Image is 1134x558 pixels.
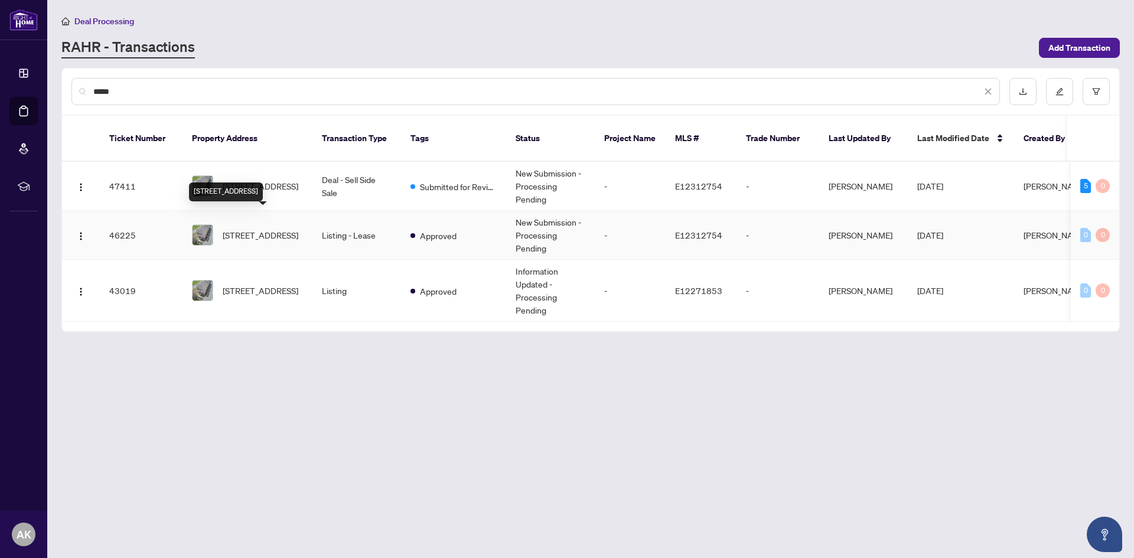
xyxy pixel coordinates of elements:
th: Transaction Type [312,116,401,162]
div: 0 [1080,283,1091,298]
th: Status [506,116,595,162]
td: [PERSON_NAME] [819,260,908,322]
span: Approved [420,285,457,298]
span: Approved [420,229,457,242]
div: [STREET_ADDRESS] [189,182,263,201]
span: E12312754 [675,181,722,191]
span: [PERSON_NAME] [1024,181,1087,191]
img: Logo [76,287,86,296]
span: home [61,17,70,25]
td: 43019 [100,260,183,322]
th: Trade Number [737,116,819,162]
th: Project Name [595,116,666,162]
td: Listing [312,260,401,322]
td: New Submission - Processing Pending [506,211,595,260]
div: 0 [1096,228,1110,242]
td: Listing - Lease [312,211,401,260]
span: close [984,87,992,96]
td: 46225 [100,211,183,260]
img: thumbnail-img [193,176,213,196]
th: Created By [1014,116,1085,162]
span: [DATE] [917,230,943,240]
td: - [595,260,666,322]
td: Deal - Sell Side Sale [312,162,401,211]
button: Add Transaction [1039,38,1120,58]
span: filter [1092,87,1100,96]
img: Logo [76,231,86,241]
button: Logo [71,226,90,244]
span: download [1019,87,1027,96]
div: 0 [1096,283,1110,298]
button: Logo [71,177,90,195]
div: 0 [1080,228,1091,242]
td: - [737,211,819,260]
button: Open asap [1087,517,1122,552]
span: [STREET_ADDRESS] [223,229,298,242]
span: [DATE] [917,181,943,191]
span: [PERSON_NAME] [1024,230,1087,240]
td: Information Updated - Processing Pending [506,260,595,322]
span: AK [17,526,31,543]
th: Tags [401,116,506,162]
span: Last Modified Date [917,132,989,145]
img: thumbnail-img [193,280,213,301]
th: MLS # [666,116,737,162]
span: Deal Processing [74,16,134,27]
button: edit [1046,78,1073,105]
div: 0 [1096,179,1110,193]
span: [DATE] [917,285,943,296]
img: logo [9,9,38,31]
td: - [595,211,666,260]
span: E12312754 [675,230,722,240]
th: Last Modified Date [908,116,1014,162]
th: Last Updated By [819,116,908,162]
td: [PERSON_NAME] [819,211,908,260]
td: 47411 [100,162,183,211]
img: Logo [76,182,86,192]
th: Ticket Number [100,116,183,162]
img: thumbnail-img [193,225,213,245]
td: [PERSON_NAME] [819,162,908,211]
div: 5 [1080,179,1091,193]
span: Add Transaction [1048,38,1110,57]
span: Submitted for Review [420,180,497,193]
span: E12271853 [675,285,722,296]
th: Property Address [183,116,312,162]
td: - [737,162,819,211]
span: [PERSON_NAME] [1024,285,1087,296]
span: edit [1055,87,1064,96]
td: - [737,260,819,322]
td: - [595,162,666,211]
td: New Submission - Processing Pending [506,162,595,211]
button: Logo [71,281,90,300]
button: download [1009,78,1037,105]
span: [STREET_ADDRESS] [223,284,298,297]
button: filter [1083,78,1110,105]
a: RAHR - Transactions [61,37,195,58]
span: [STREET_ADDRESS] [223,180,298,192]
